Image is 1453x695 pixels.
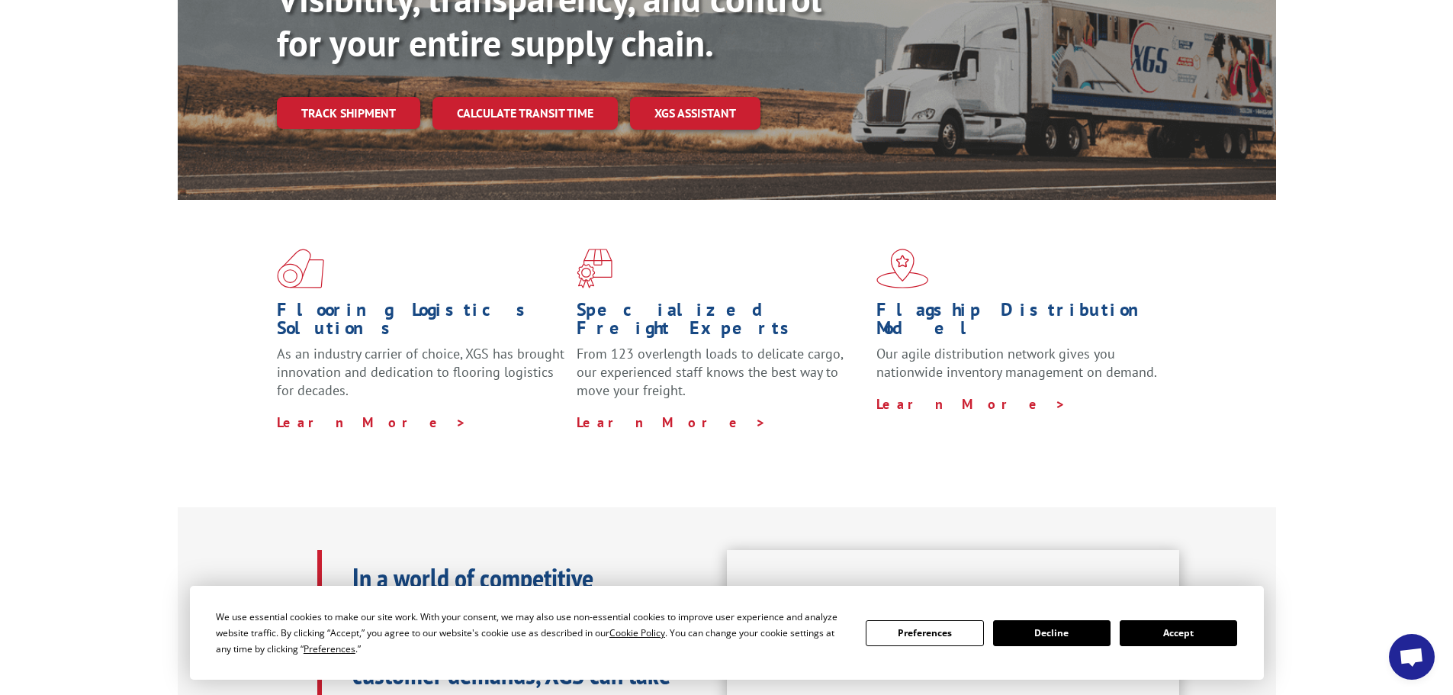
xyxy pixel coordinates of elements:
a: Calculate transit time [432,97,618,130]
span: As an industry carrier of choice, XGS has brought innovation and dedication to flooring logistics... [277,345,564,399]
p: From 123 overlength loads to delicate cargo, our experienced staff knows the best way to move you... [577,345,865,413]
a: Learn More > [876,395,1066,413]
div: We use essential cookies to make our site work. With your consent, we may also use non-essential ... [216,609,847,657]
h1: Specialized Freight Experts [577,301,865,345]
a: XGS ASSISTANT [630,97,760,130]
span: Our agile distribution network gives you nationwide inventory management on demand. [876,345,1157,381]
h1: Flagship Distribution Model [876,301,1165,345]
span: Cookie Policy [609,626,665,639]
h1: Flooring Logistics Solutions [277,301,565,345]
button: Preferences [866,620,983,646]
button: Decline [993,620,1111,646]
a: Learn More > [577,413,767,431]
a: Track shipment [277,97,420,129]
img: xgs-icon-flagship-distribution-model-red [876,249,929,288]
button: Accept [1120,620,1237,646]
div: Open chat [1389,634,1435,680]
a: Learn More > [277,413,467,431]
img: xgs-icon-focused-on-flooring-red [577,249,612,288]
span: Preferences [304,642,355,655]
div: Cookie Consent Prompt [190,586,1264,680]
img: xgs-icon-total-supply-chain-intelligence-red [277,249,324,288]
